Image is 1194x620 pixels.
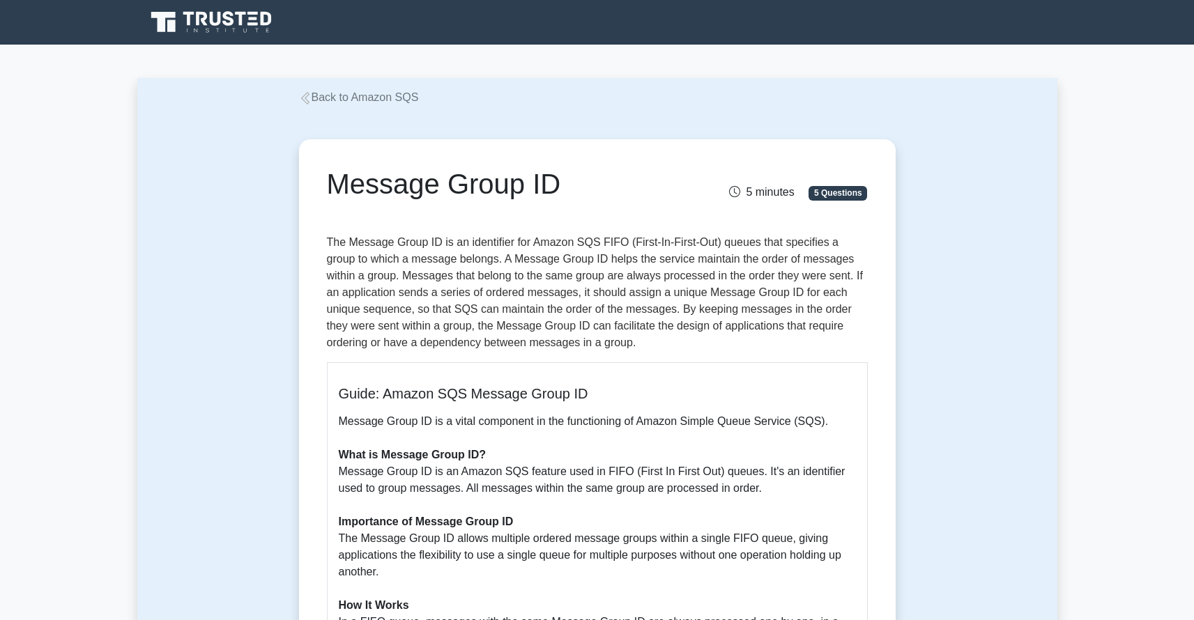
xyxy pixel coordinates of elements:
[339,385,856,402] h5: Guide: Amazon SQS Message Group ID
[327,234,868,351] p: The Message Group ID is an identifier for Amazon SQS FIFO (First-In-First-Out) queues that specif...
[299,91,419,103] a: Back to Amazon SQS
[339,599,409,611] b: How It Works
[809,186,867,200] span: 5 Questions
[729,186,794,198] span: 5 minutes
[339,449,487,460] b: What is Message Group ID?
[339,516,514,527] b: Importance of Message Group ID
[327,167,682,201] h1: Message Group ID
